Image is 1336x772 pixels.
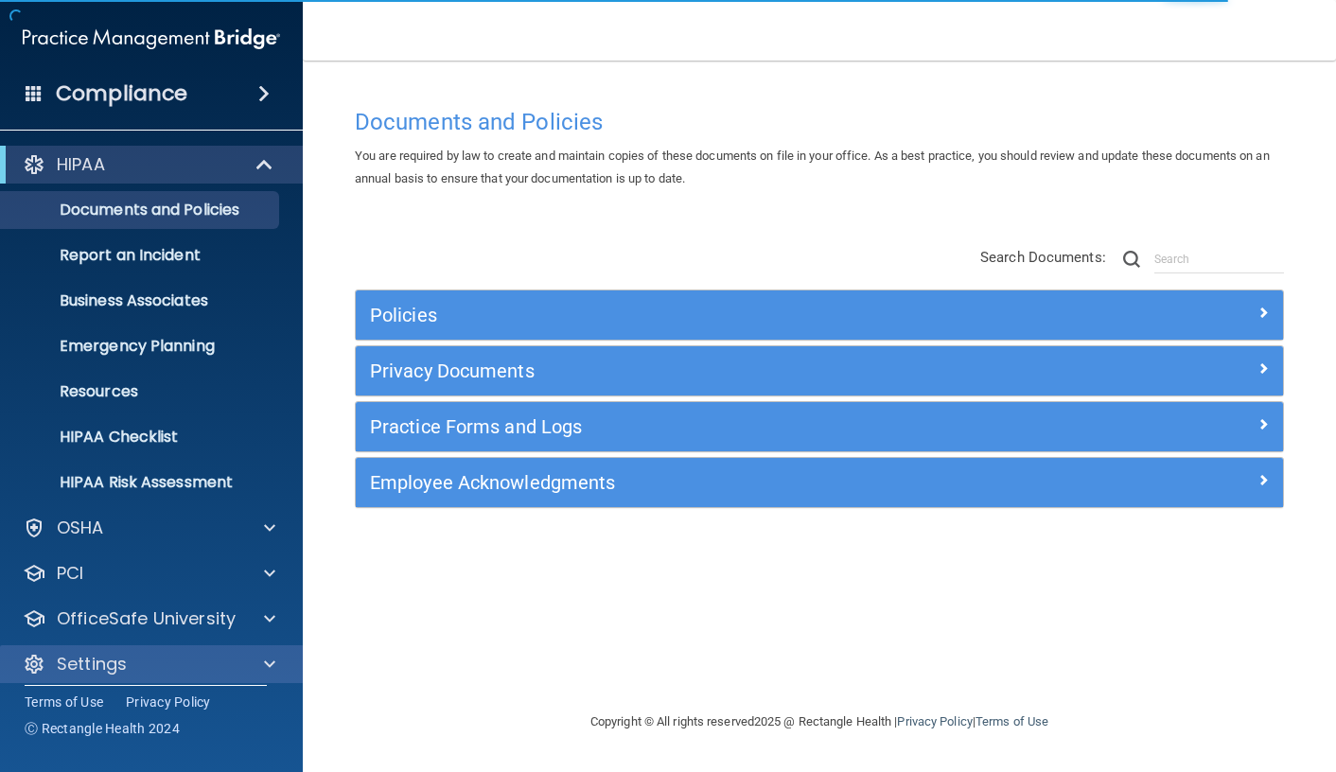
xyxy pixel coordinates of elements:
[370,300,1269,330] a: Policies
[370,467,1269,498] a: Employee Acknowledgments
[57,562,83,585] p: PCI
[355,110,1284,134] h4: Documents and Policies
[474,692,1165,752] div: Copyright © All rights reserved 2025 @ Rectangle Health | |
[12,246,271,265] p: Report an Incident
[370,472,1037,493] h5: Employee Acknowledgments
[370,416,1037,437] h5: Practice Forms and Logs
[25,719,180,738] span: Ⓒ Rectangle Health 2024
[23,20,280,58] img: PMB logo
[57,607,236,630] p: OfficeSafe University
[12,337,271,356] p: Emergency Planning
[12,473,271,492] p: HIPAA Risk Assessment
[1009,638,1313,713] iframe: Drift Widget Chat Controller
[370,412,1269,442] a: Practice Forms and Logs
[370,356,1269,386] a: Privacy Documents
[57,517,104,539] p: OSHA
[12,291,271,310] p: Business Associates
[12,428,271,447] p: HIPAA Checklist
[980,249,1106,266] span: Search Documents:
[976,714,1048,728] a: Terms of Use
[12,382,271,401] p: Resources
[25,693,103,711] a: Terms of Use
[23,517,275,539] a: OSHA
[897,714,972,728] a: Privacy Policy
[1123,251,1140,268] img: ic-search.3b580494.png
[126,693,211,711] a: Privacy Policy
[57,153,105,176] p: HIPAA
[370,305,1037,325] h5: Policies
[23,607,275,630] a: OfficeSafe University
[23,153,274,176] a: HIPAA
[370,360,1037,381] h5: Privacy Documents
[1154,245,1284,273] input: Search
[23,653,275,675] a: Settings
[12,201,271,219] p: Documents and Policies
[23,562,275,585] a: PCI
[57,653,127,675] p: Settings
[355,149,1270,185] span: You are required by law to create and maintain copies of these documents on file in your office. ...
[56,80,187,107] h4: Compliance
